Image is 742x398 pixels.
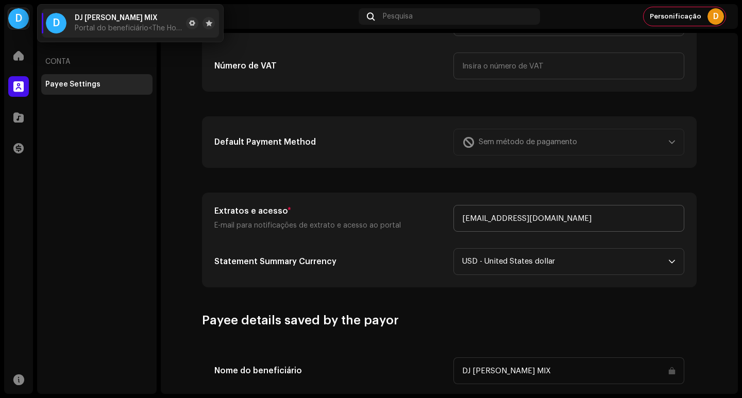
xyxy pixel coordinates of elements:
h5: Nome do beneficiário [214,365,445,377]
span: Portal do beneficiário <The Home Music> [75,24,182,32]
re-m-nav-item: Payee Settings [41,74,153,95]
h3: Payee details saved by the payor [202,312,697,328]
input: Insira o número de VAT [453,53,684,79]
h5: Statement Summary Currency [214,255,445,268]
span: DJ KAIO MIX [75,14,158,22]
div: Payee Settings [45,80,100,89]
span: Personificação [650,12,701,21]
div: Conta [173,12,355,21]
div: D [8,8,29,29]
re-a-nav-header: Conta [41,49,153,74]
span: Pesquisa [383,12,413,21]
div: D [707,8,724,25]
p: E-mail para notificações de extrato e acesso ao portal [214,219,445,232]
h5: Número de VAT [214,60,445,72]
h5: Extratos e acesso [214,205,445,217]
span: <The Home Music> [148,25,212,32]
div: dropdown trigger [668,249,676,274]
h5: Default Payment Method [214,136,445,148]
input: Digite o e-mail [453,205,684,232]
span: USD - United States dollar [462,249,668,274]
div: D [46,13,66,33]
